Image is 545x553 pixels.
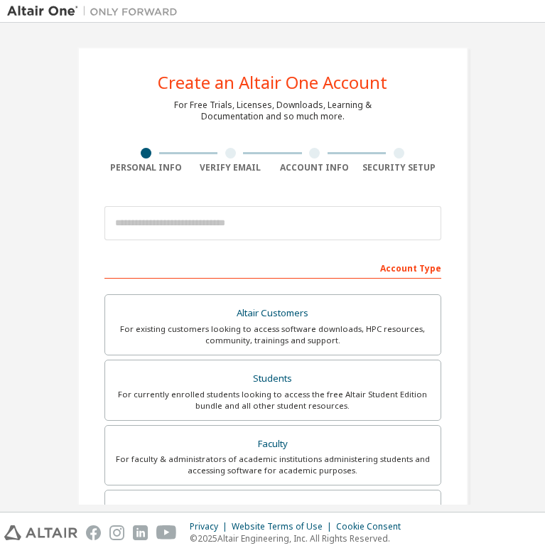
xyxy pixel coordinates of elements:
img: youtube.svg [156,525,177,540]
div: Personal Info [104,162,189,173]
img: linkedin.svg [133,525,148,540]
div: For currently enrolled students looking to access the free Altair Student Edition bundle and all ... [114,389,432,412]
div: For Free Trials, Licenses, Downloads, Learning & Documentation and so much more. [174,100,372,122]
div: For faculty & administrators of academic institutions administering students and accessing softwa... [114,453,432,476]
div: Verify Email [188,162,273,173]
div: Everyone else [114,499,432,519]
img: Altair One [7,4,185,18]
div: Students [114,369,432,389]
div: Website Terms of Use [232,521,336,532]
div: Account Type [104,256,441,279]
img: instagram.svg [109,525,124,540]
div: Faculty [114,434,432,454]
div: Security Setup [357,162,441,173]
div: For existing customers looking to access software downloads, HPC resources, community, trainings ... [114,323,432,346]
div: Altair Customers [114,304,432,323]
div: Cookie Consent [336,521,409,532]
p: © 2025 Altair Engineering, Inc. All Rights Reserved. [190,532,409,544]
div: Privacy [190,521,232,532]
div: Account Info [273,162,357,173]
img: facebook.svg [86,525,101,540]
div: Create an Altair One Account [158,74,387,91]
img: altair_logo.svg [4,525,77,540]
